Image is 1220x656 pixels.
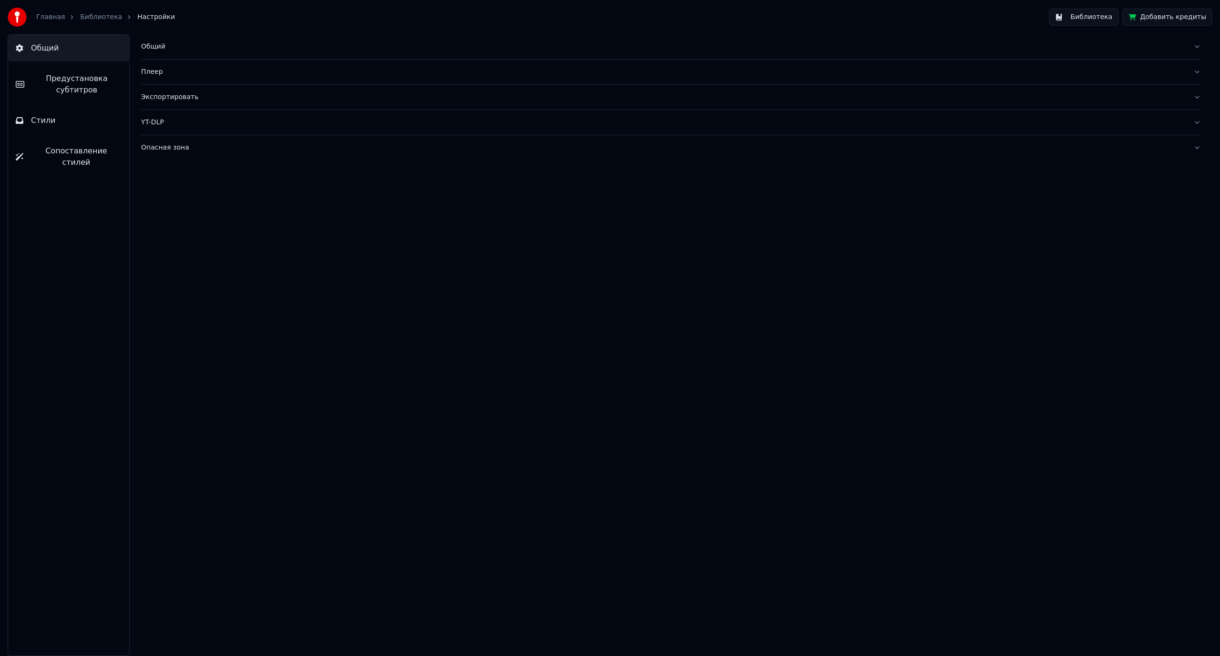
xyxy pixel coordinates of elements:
div: Опасная зона [141,143,1186,152]
div: Общий [141,42,1186,51]
button: YT-DLP [141,110,1201,135]
span: Предустановка субтитров [32,73,122,96]
span: Настройки [137,12,175,22]
a: Библиотека [80,12,122,22]
button: Плеер [141,60,1201,84]
div: YT-DLP [141,118,1186,127]
span: Сопоставление стилей [31,145,122,168]
a: Главная [36,12,65,22]
span: Общий [31,42,59,54]
span: Стили [31,115,56,126]
div: Экспортировать [141,92,1186,102]
nav: breadcrumb [36,12,175,22]
button: Общий [141,34,1201,59]
button: Экспортировать [141,85,1201,110]
button: Общий [8,35,129,61]
img: youka [8,8,27,27]
button: Стили [8,107,129,134]
button: Библиотека [1049,9,1118,26]
div: Плеер [141,67,1186,77]
button: Добавить кредиты [1122,9,1212,26]
button: Опасная зона [141,135,1201,160]
button: Предустановка субтитров [8,65,129,103]
button: Сопоставление стилей [8,138,129,176]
